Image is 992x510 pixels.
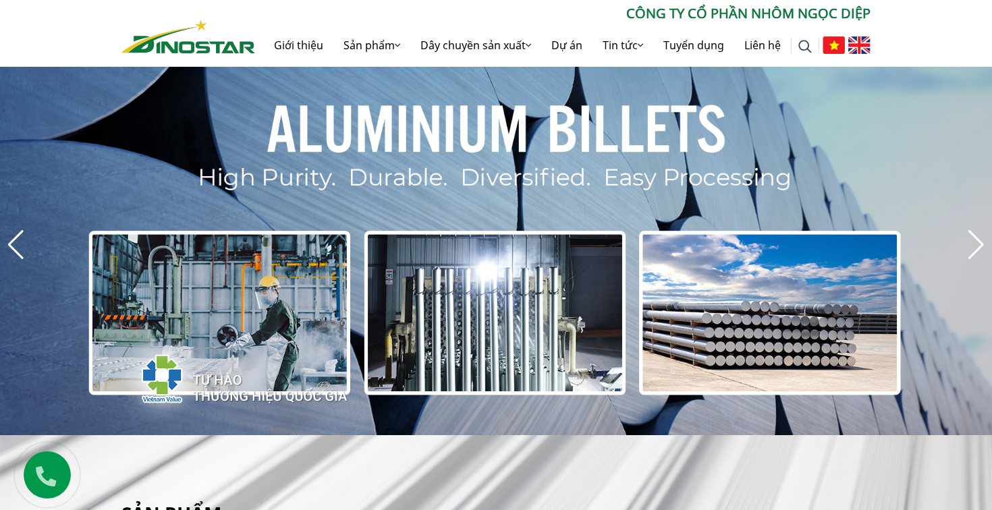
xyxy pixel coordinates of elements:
img: English [848,36,871,54]
img: Nhôm Dinostar [121,20,255,53]
img: search [798,40,812,53]
a: Dây chuyền sản xuất [410,24,541,67]
p: CÔNG TY CỔ PHẦN NHÔM NGỌC DIỆP [255,3,871,24]
a: Tin tức [593,24,653,67]
a: Liên hệ [734,24,791,67]
a: Tuyển dụng [653,24,734,67]
img: thqg [101,330,350,422]
a: Nhôm Dinostar [121,17,255,53]
img: Tiếng Việt [823,36,845,54]
a: Sản phẩm [333,24,410,67]
a: Giới thiệu [264,24,333,67]
a: Dự án [541,24,593,67]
